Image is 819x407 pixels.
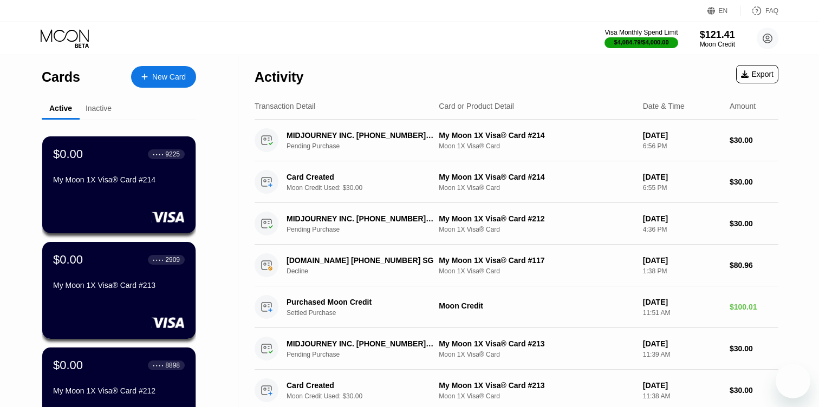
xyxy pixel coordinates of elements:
[730,102,756,110] div: Amount
[287,309,445,317] div: Settled Purchase
[439,301,634,310] div: Moon Credit
[255,328,778,370] div: MIDJOURNEY INC. [PHONE_NUMBER] USPending PurchaseMy Moon 1X Visa® Card #213Moon 1X Visa® Card[DAT...
[287,184,445,192] div: Moon Credit Used: $30.00
[643,226,721,233] div: 4:36 PM
[643,184,721,192] div: 6:55 PM
[643,102,685,110] div: Date & Time
[255,69,303,85] div: Activity
[614,39,669,45] div: $4,084.79 / $4,000.00
[42,242,196,339] div: $0.00● ● ● ●2909My Moon 1X Visa® Card #213
[287,226,445,233] div: Pending Purchase
[439,142,634,150] div: Moon 1X Visa® Card
[287,267,445,275] div: Decline
[53,147,83,161] div: $0.00
[643,392,721,400] div: 11:38 AM
[643,309,721,317] div: 11:51 AM
[439,214,634,223] div: My Moon 1X Visa® Card #212
[153,258,164,261] div: ● ● ● ●
[287,173,433,181] div: Card Created
[643,256,721,265] div: [DATE]
[165,256,180,264] div: 2909
[287,392,445,400] div: Moon Credit Used: $30.00
[287,298,433,306] div: Purchased Moon Credit
[53,386,185,395] div: My Moon 1X Visa® Card #212
[53,358,83,372] div: $0.00
[643,267,721,275] div: 1:38 PM
[700,29,735,48] div: $121.41Moon Credit
[153,153,164,156] div: ● ● ● ●
[643,351,721,358] div: 11:39 AM
[700,29,735,41] div: $121.41
[53,253,83,267] div: $0.00
[439,256,634,265] div: My Moon 1X Visa® Card #117
[42,136,196,233] div: $0.00● ● ● ●9225My Moon 1X Visa® Card #214
[255,203,778,245] div: MIDJOURNEY INC. [PHONE_NUMBER] USPending PurchaseMy Moon 1X Visa® Card #212Moon 1X Visa® Card[DAT...
[765,7,778,15] div: FAQ
[255,102,315,110] div: Transaction Detail
[776,364,810,398] iframe: Кнопка, открывающая окно обмена сообщениями; идет разговор
[287,214,433,223] div: MIDJOURNEY INC. [PHONE_NUMBER] US
[439,351,634,358] div: Moon 1X Visa® Card
[604,29,678,48] div: Visa Monthly Spend Limit$4,084.79/$4,000.00
[287,256,433,265] div: [DOMAIN_NAME] [PHONE_NUMBER] SG
[49,104,72,113] div: Active
[643,131,721,140] div: [DATE]
[153,364,164,367] div: ● ● ● ●
[730,136,778,145] div: $30.00
[287,142,445,150] div: Pending Purchase
[730,178,778,186] div: $30.00
[730,261,778,270] div: $80.96
[439,131,634,140] div: My Moon 1X Visa® Card #214
[439,184,634,192] div: Moon 1X Visa® Card
[86,104,112,113] div: Inactive
[643,142,721,150] div: 6:56 PM
[643,381,721,390] div: [DATE]
[700,41,735,48] div: Moon Credit
[604,29,678,36] div: Visa Monthly Spend Limit
[643,173,721,181] div: [DATE]
[287,339,433,348] div: MIDJOURNEY INC. [PHONE_NUMBER] US
[719,7,728,15] div: EN
[439,267,634,275] div: Moon 1X Visa® Card
[730,303,778,311] div: $100.01
[643,339,721,348] div: [DATE]
[255,286,778,328] div: Purchased Moon CreditSettled PurchaseMoon Credit[DATE]11:51 AM$100.01
[730,344,778,353] div: $30.00
[439,226,634,233] div: Moon 1X Visa® Card
[131,66,196,88] div: New Card
[287,131,433,140] div: MIDJOURNEY INC. [PHONE_NUMBER] US
[439,339,634,348] div: My Moon 1X Visa® Card #213
[42,69,80,85] div: Cards
[736,65,778,83] div: Export
[152,73,186,82] div: New Card
[287,351,445,358] div: Pending Purchase
[730,386,778,395] div: $30.00
[255,161,778,203] div: Card CreatedMoon Credit Used: $30.00My Moon 1X Visa® Card #214Moon 1X Visa® Card[DATE]6:55 PM$30.00
[53,175,185,184] div: My Moon 1X Visa® Card #214
[730,219,778,228] div: $30.00
[439,102,514,110] div: Card or Product Detail
[255,245,778,286] div: [DOMAIN_NAME] [PHONE_NUMBER] SGDeclineMy Moon 1X Visa® Card #117Moon 1X Visa® Card[DATE]1:38 PM$8...
[439,392,634,400] div: Moon 1X Visa® Card
[643,298,721,306] div: [DATE]
[707,5,740,16] div: EN
[740,5,778,16] div: FAQ
[53,281,185,290] div: My Moon 1X Visa® Card #213
[165,362,180,369] div: 8898
[741,70,773,78] div: Export
[439,381,634,390] div: My Moon 1X Visa® Card #213
[643,214,721,223] div: [DATE]
[255,120,778,161] div: MIDJOURNEY INC. [PHONE_NUMBER] USPending PurchaseMy Moon 1X Visa® Card #214Moon 1X Visa® Card[DAT...
[165,150,180,158] div: 9225
[287,381,433,390] div: Card Created
[439,173,634,181] div: My Moon 1X Visa® Card #214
